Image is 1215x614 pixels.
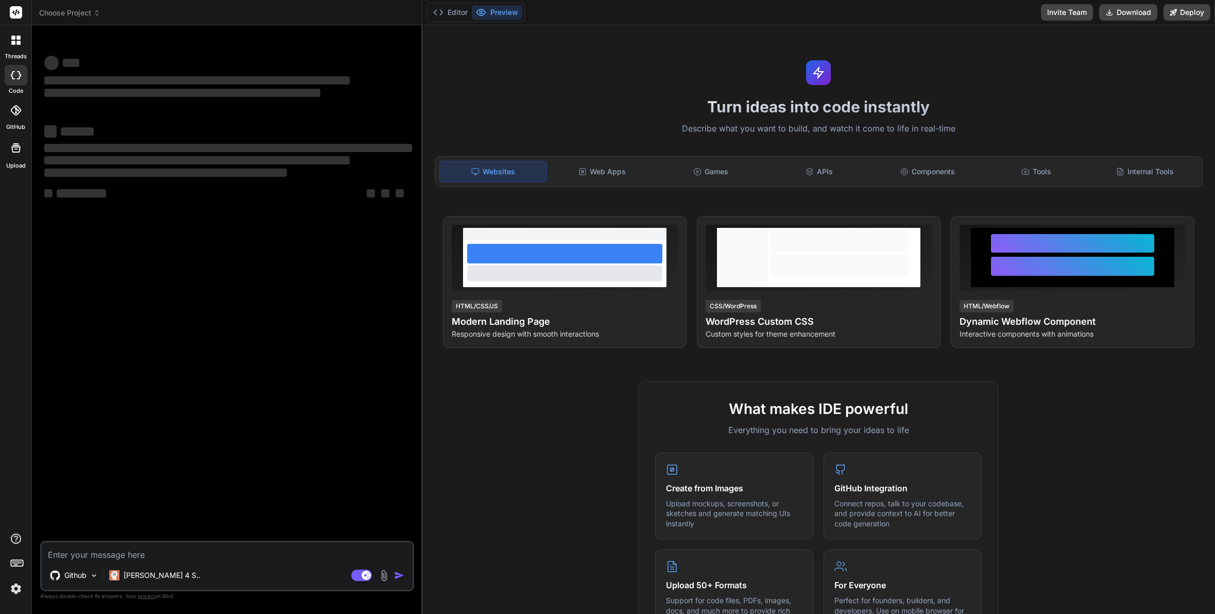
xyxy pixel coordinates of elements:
span: ‌ [44,56,59,70]
span: privacy [138,593,157,599]
h4: Upload 50+ Formats [666,579,802,591]
label: threads [5,52,27,61]
div: Games [657,161,764,182]
span: ‌ [57,189,106,197]
h4: For Everyone [834,579,971,591]
img: settings [7,580,25,598]
span: Choose Project [39,8,100,18]
div: CSS/WordPress [706,300,761,312]
span: ‌ [44,144,412,152]
span: ‌ [44,125,57,138]
span: ‌ [44,76,350,85]
span: ‌ [381,189,389,197]
div: HTML/Webflow [960,300,1014,312]
img: Claude 4 Sonnet [109,570,119,580]
button: Editor [429,5,472,20]
img: attachment [378,570,390,582]
h4: WordPress Custom CSS [706,314,932,329]
span: ‌ [44,169,287,177]
p: Everything you need to bring your ideas to life [655,424,982,436]
img: Pick Models [90,571,98,580]
p: Interactive components with animations [960,329,1186,339]
p: Always double-check its answers. Your in Bind [40,591,414,601]
img: icon [394,570,404,580]
p: Upload mockups, screenshots, or sketches and generate matching UIs instantly [666,499,802,529]
h2: What makes IDE powerful [655,398,982,420]
div: Tools [983,161,1090,182]
p: [PERSON_NAME] 4 S.. [124,570,200,580]
span: ‌ [44,189,53,197]
button: Invite Team [1041,4,1093,21]
h4: GitHub Integration [834,482,971,494]
label: code [9,87,23,95]
span: ‌ [396,189,404,197]
div: Web Apps [549,161,656,182]
div: Internal Tools [1091,161,1198,182]
h1: Turn ideas into code instantly [429,97,1209,116]
p: Connect repos, talk to your codebase, and provide context to AI for better code generation [834,499,971,529]
span: ‌ [44,156,350,164]
button: Download [1099,4,1157,21]
span: ‌ [63,59,79,67]
p: Describe what you want to build, and watch it come to life in real-time [429,122,1209,136]
div: Components [875,161,981,182]
span: ‌ [44,89,320,97]
span: ‌ [61,127,94,136]
div: APIs [766,161,872,182]
p: Github [64,570,87,580]
p: Responsive design with smooth interactions [452,329,678,339]
span: ‌ [367,189,375,197]
div: HTML/CSS/JS [452,300,502,312]
button: Preview [472,5,522,20]
h4: Create from Images [666,482,802,494]
p: Custom styles for theme enhancement [706,329,932,339]
div: Websites [439,161,547,182]
h4: Dynamic Webflow Component [960,314,1186,329]
label: Upload [6,161,26,170]
h4: Modern Landing Page [452,314,678,329]
label: GitHub [6,123,25,131]
button: Deploy [1163,4,1210,21]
